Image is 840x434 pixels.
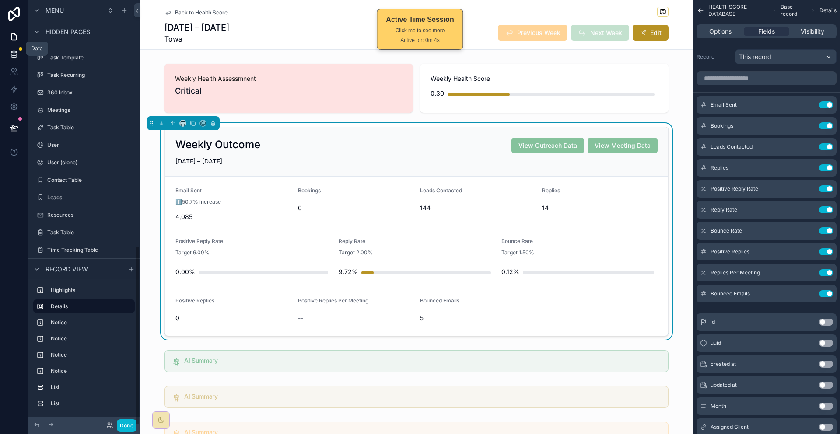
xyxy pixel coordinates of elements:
[420,297,459,304] span: Bounced Emails
[47,142,133,149] label: User
[175,238,223,244] span: Positive Reply Rate
[33,208,135,222] a: Resources
[420,187,462,194] span: Leads Contacted
[710,340,721,347] span: uuid
[175,157,222,165] span: [DATE] – [DATE]
[33,138,135,152] a: User
[710,248,749,255] span: Positive Replies
[164,34,229,44] span: Towa
[33,191,135,205] a: Leads
[386,27,454,35] div: Click me to see more
[175,297,214,304] span: Positive Replies
[175,9,227,16] span: Back to Health Score
[175,138,260,152] h2: Weekly Outcome
[117,419,136,432] button: Done
[339,238,365,244] span: Reply Rate
[33,121,135,135] a: Task Table
[710,319,715,326] span: id
[164,21,229,34] h1: [DATE] – [DATE]
[164,9,227,16] a: Back to Health Score
[33,156,135,170] a: User (clone)
[710,185,758,192] span: Positive Reply Rate
[420,204,535,212] span: 144
[175,263,195,281] div: 0.00%
[47,247,133,253] label: Time Tracking Table
[710,382,737,389] span: updated at
[47,54,133,61] label: Task Template
[33,103,135,117] a: Meetings
[739,52,771,61] span: This record
[420,314,535,323] span: 5
[633,25,668,41] button: Edit
[47,194,133,201] label: Leads
[51,384,131,391] label: List
[710,269,760,276] span: Replies Per Meeting
[47,177,133,184] label: Contact Table
[758,27,775,36] span: Fields
[51,303,128,310] label: Details
[47,229,133,236] label: Task Table
[51,416,131,423] label: Details
[386,36,454,44] div: Active for: 0m 4s
[735,49,836,64] button: This record
[51,287,131,294] label: Highlights
[298,314,303,323] span: --
[175,249,210,256] span: Target 6.00%
[33,173,135,187] a: Contact Table
[710,227,742,234] span: Bounce Rate
[710,143,752,150] span: Leads Contacted
[175,187,202,194] span: Email Sent
[51,368,131,375] label: Notice
[45,6,64,15] span: Menu
[33,243,135,257] a: Time Tracking Table
[709,27,731,36] span: Options
[708,3,769,17] span: HEALTHSCORE DATABASE
[45,28,90,36] span: Hidden pages
[51,351,131,358] label: Notice
[51,335,131,342] label: Notice
[33,51,135,65] a: Task Template
[47,72,133,79] label: Task Recurring
[710,101,737,108] span: Email Sent
[339,249,373,256] span: Target 2.00%
[501,249,534,256] span: Target 1.50%
[710,164,728,171] span: Replies
[47,107,133,114] label: Meetings
[542,187,560,194] span: Replies
[47,124,133,131] label: Task Table
[710,403,726,410] span: Month
[819,7,836,14] span: Details
[801,27,824,36] span: Visibility
[175,198,221,205] span: ⬆️50.7% increase
[51,319,131,326] label: Notice
[45,265,88,274] span: Record view
[298,187,321,194] span: Bookings
[175,212,291,221] span: 4,085
[386,14,454,25] div: Active Time Session
[501,238,533,244] span: Bounce Rate
[33,226,135,240] a: Task Table
[710,122,733,129] span: Bookings
[542,204,658,212] span: 14
[696,53,731,60] label: Record
[780,3,808,17] span: Base record
[33,68,135,82] a: Task Recurring
[47,89,133,96] label: 360 Inbox
[51,400,131,407] label: List
[175,314,291,323] span: 0
[33,86,135,100] a: 360 Inbox
[298,204,413,212] span: 0
[28,279,140,417] div: scrollable content
[339,263,358,281] div: 9.72%
[298,297,368,304] span: Positive Replies Per Meeting
[710,361,736,368] span: created at
[710,290,750,297] span: Bounced Emails
[47,212,133,219] label: Resources
[31,45,43,52] div: Data
[501,263,519,281] div: 0.12%
[47,159,133,166] label: User (clone)
[710,206,737,213] span: Reply Rate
